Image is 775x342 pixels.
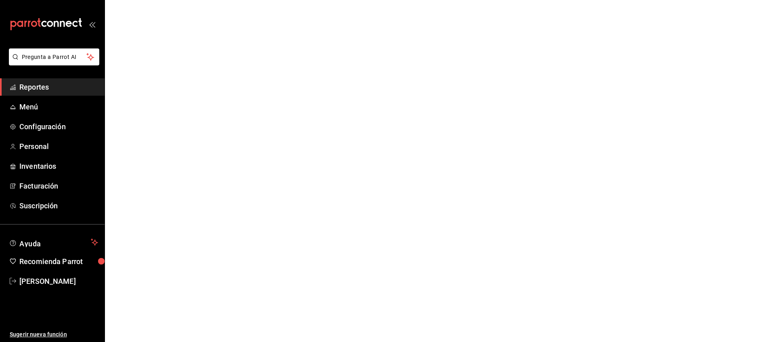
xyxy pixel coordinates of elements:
button: open_drawer_menu [89,21,95,27]
span: Ayuda [19,237,88,247]
span: Inventarios [19,161,98,172]
span: Sugerir nueva función [10,330,98,339]
span: Personal [19,141,98,152]
span: Facturación [19,180,98,191]
span: Suscripción [19,200,98,211]
span: [PERSON_NAME] [19,276,98,287]
button: Pregunta a Parrot AI [9,48,99,65]
span: Reportes [19,82,98,92]
span: Menú [19,101,98,112]
span: Configuración [19,121,98,132]
span: Recomienda Parrot [19,256,98,267]
span: Pregunta a Parrot AI [22,53,87,61]
a: Pregunta a Parrot AI [6,59,99,67]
